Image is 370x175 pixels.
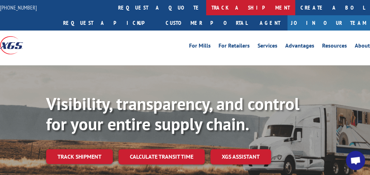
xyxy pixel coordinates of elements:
a: Calculate transit time [118,149,205,164]
a: Track shipment [46,149,113,164]
a: Services [258,43,277,51]
a: Join Our Team [287,15,370,31]
a: For Mills [189,43,211,51]
div: Open chat [346,151,365,170]
a: Advantages [285,43,314,51]
a: Request a pickup [58,15,160,31]
b: Visibility, transparency, and control for your entire supply chain. [46,93,299,135]
a: For Retailers [219,43,250,51]
a: About [355,43,370,51]
a: XGS ASSISTANT [210,149,271,164]
a: Customer Portal [160,15,253,31]
a: Agent [253,15,287,31]
a: Resources [322,43,347,51]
